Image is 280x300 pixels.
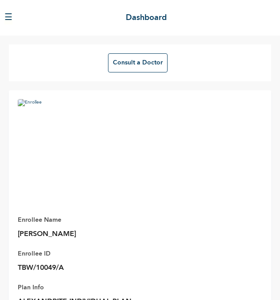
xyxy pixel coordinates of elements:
p: TBW/10049/A [18,263,142,273]
p: Enrollee ID [18,248,142,259]
button: ☰ [4,11,12,24]
img: Enrollee [18,99,124,206]
p: Plan Info [18,282,142,293]
p: [PERSON_NAME] [18,229,142,240]
p: Enrollee Name [18,215,142,225]
button: Consult a Doctor [108,53,168,72]
h2: Dashboard [126,12,167,24]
